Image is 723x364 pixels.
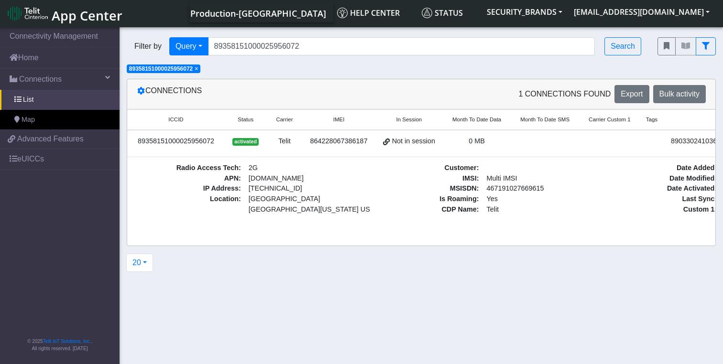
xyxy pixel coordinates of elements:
[589,116,631,124] span: Carrier Custom 1
[371,204,483,215] span: CDP Name :
[249,204,353,215] span: [GEOGRAPHIC_DATA][US_STATE] US
[333,116,345,124] span: IMEI
[245,163,357,173] span: 2G
[483,183,595,194] span: 467191027669615
[133,163,245,173] span: Radio Access Tech :
[371,183,483,194] span: MSISDN :
[208,37,595,55] input: Search...
[169,37,208,55] button: Query
[609,163,721,173] span: Date Added :
[272,136,296,147] div: Telit
[232,138,259,146] span: activated
[568,3,715,21] button: [EMAIL_ADDRESS][DOMAIN_NAME]
[245,173,357,184] span: [DOMAIN_NAME]
[418,3,481,22] a: Status
[609,183,721,194] span: Date Activated :
[483,204,595,215] span: Telit
[190,3,326,22] a: Your current platform instance
[133,136,219,147] div: 89358151000025956072
[333,3,418,22] a: Help center
[392,136,435,147] span: Not in session
[23,95,33,105] span: List
[195,66,198,72] button: Close
[337,8,400,18] span: Help center
[126,254,153,272] button: 20
[249,194,353,204] span: [GEOGRAPHIC_DATA]
[371,163,483,173] span: Customer :
[52,7,122,24] span: App Center
[130,85,421,103] div: Connections
[646,116,657,124] span: Tags
[133,183,245,194] span: IP Address :
[168,116,183,124] span: ICCID
[127,41,169,52] span: Filter by
[43,339,91,344] a: Telit IoT Solutions, Inc.
[8,6,48,21] img: logo-telit-cinterion-gw-new.png
[129,65,193,72] span: 89358151000025956072
[518,88,611,100] span: 1 Connections found
[604,37,641,55] button: Search
[190,8,326,19] span: Production-[GEOGRAPHIC_DATA]
[487,195,498,203] span: Yes
[396,116,422,124] span: In Session
[19,74,62,85] span: Connections
[481,3,568,21] button: SECURITY_BRANDS
[452,116,501,124] span: Month To Date Data
[22,115,35,125] span: Map
[422,8,432,18] img: status.svg
[659,90,700,98] span: Bulk activity
[249,184,302,192] span: [TECHNICAL_ID]
[195,65,198,72] span: ×
[609,204,721,215] span: Custom 1 :
[8,3,121,23] a: App Center
[133,194,245,214] span: Location :
[621,90,643,98] span: Export
[483,173,595,184] span: Multi IMSI
[337,8,348,18] img: knowledge.svg
[422,8,463,18] span: Status
[609,173,721,184] span: Date Modified :
[657,37,716,55] div: fitlers menu
[371,173,483,184] span: IMSI :
[614,85,649,103] button: Export
[308,136,370,147] div: 864228067386187
[133,173,245,184] span: APN :
[520,116,570,124] span: Month To Date SMS
[238,116,253,124] span: Status
[17,133,84,145] span: Advanced Features
[371,194,483,204] span: Is Roaming :
[469,137,485,145] span: 0 MB
[276,116,293,124] span: Carrier
[653,85,706,103] button: Bulk activity
[609,194,721,204] span: Last Sync :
